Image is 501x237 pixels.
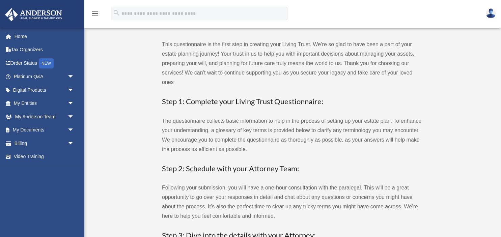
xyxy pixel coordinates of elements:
[5,137,84,150] a: Billingarrow_drop_down
[91,9,99,18] i: menu
[67,70,81,84] span: arrow_drop_down
[3,8,64,21] img: Anderson Advisors Platinum Portal
[5,150,84,164] a: Video Training
[5,83,84,97] a: Digital Productsarrow_drop_down
[5,70,84,84] a: Platinum Q&Aarrow_drop_down
[5,110,84,123] a: My Anderson Teamarrow_drop_down
[162,164,422,174] h3: Step 2: Schedule with your Attorney Team:
[67,123,81,137] span: arrow_drop_down
[5,43,84,57] a: Tax Organizers
[67,110,81,124] span: arrow_drop_down
[91,12,99,18] a: menu
[5,97,84,110] a: My Entitiesarrow_drop_down
[113,9,120,17] i: search
[162,96,422,107] h3: Step 1: Complete your Living Trust Questionnaire:
[486,8,496,18] img: User Pic
[162,116,422,154] p: The questionnaire collects basic information to help in the process of setting up your estate pla...
[5,30,84,43] a: Home
[5,56,84,70] a: Order StatusNEW
[162,40,422,87] p: This questionnaire is the first step in creating your Living Trust. We’re so glad to have been a ...
[162,183,422,221] p: Following your submission, you will have a one-hour consultation with the paralegal. This will be...
[5,123,84,137] a: My Documentsarrow_drop_down
[67,137,81,150] span: arrow_drop_down
[67,83,81,97] span: arrow_drop_down
[67,97,81,111] span: arrow_drop_down
[39,58,54,68] div: NEW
